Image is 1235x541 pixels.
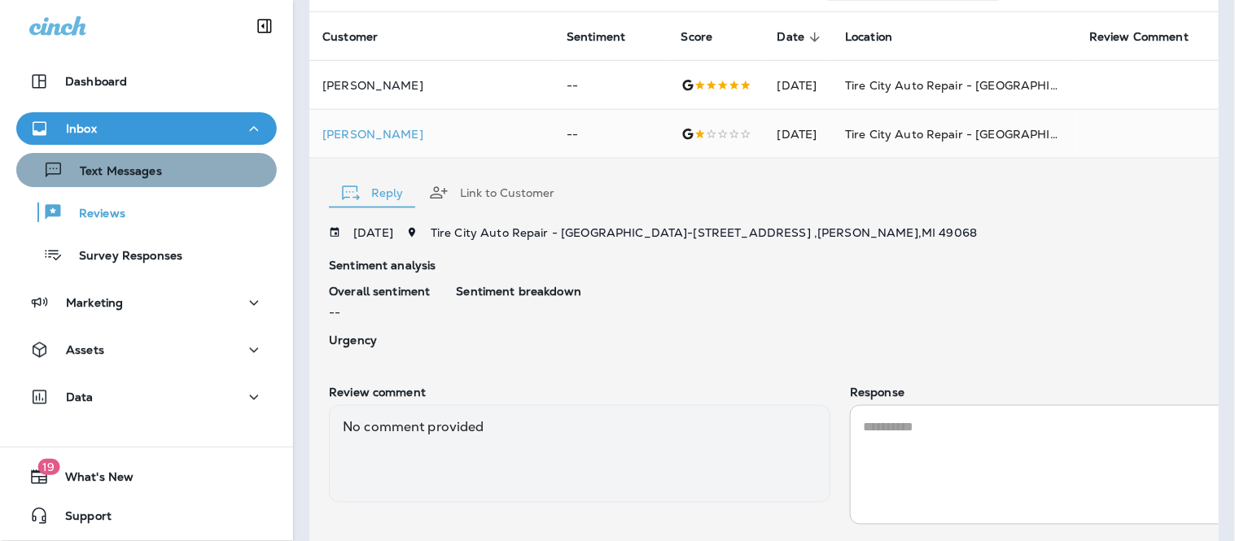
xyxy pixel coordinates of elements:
button: Dashboard [16,65,277,98]
button: 19What's New [16,460,277,493]
p: [PERSON_NAME] [322,128,541,141]
span: Location [845,30,913,45]
p: [PERSON_NAME] [322,79,541,92]
span: Customer [322,30,378,44]
button: Inbox [16,112,277,145]
p: Dashboard [65,75,127,88]
p: Review comment [329,386,830,399]
button: Assets [16,334,277,366]
span: Tire City Auto Repair - [GEOGRAPHIC_DATA] [845,127,1102,142]
td: -- [554,61,668,110]
span: Sentiment [567,30,625,44]
button: Support [16,500,277,532]
span: Date [777,30,826,45]
button: Reviews [16,195,277,229]
div: -- [329,285,430,321]
button: Text Messages [16,153,277,187]
p: Inbox [66,122,97,135]
div: Click to view Customer Drawer [322,128,541,141]
span: Sentiment [567,30,646,45]
span: Review Comment [1089,30,1210,45]
button: Marketing [16,286,277,319]
td: [DATE] [764,110,833,159]
span: Tire City Auto Repair - [GEOGRAPHIC_DATA] - [STREET_ADDRESS] , [PERSON_NAME] , MI 49068 [431,225,978,240]
p: Urgency [329,334,430,347]
span: Date [777,30,805,44]
p: Data [66,390,94,404]
span: Support [49,509,112,529]
p: Assets [66,343,104,356]
span: Score [681,30,713,44]
button: Data [16,381,277,413]
span: Location [845,30,892,44]
span: Review Comment [1089,30,1189,44]
td: -- [554,110,668,159]
div: No comment provided [329,405,830,503]
span: What's New [49,470,134,490]
p: [DATE] [353,226,393,239]
span: Tire City Auto Repair - [GEOGRAPHIC_DATA] [845,78,1102,93]
p: Survey Responses [63,249,182,264]
span: Customer [322,30,399,45]
p: Marketing [66,296,123,309]
button: Survey Responses [16,238,277,272]
span: Score [681,30,734,45]
button: Collapse Sidebar [242,10,287,42]
button: Reply [329,164,416,222]
p: Reviews [63,207,125,222]
td: [DATE] [764,61,833,110]
button: Link to Customer [416,164,567,222]
p: Text Messages [64,164,162,180]
span: 19 [37,459,59,475]
p: Overall sentiment [329,285,430,298]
